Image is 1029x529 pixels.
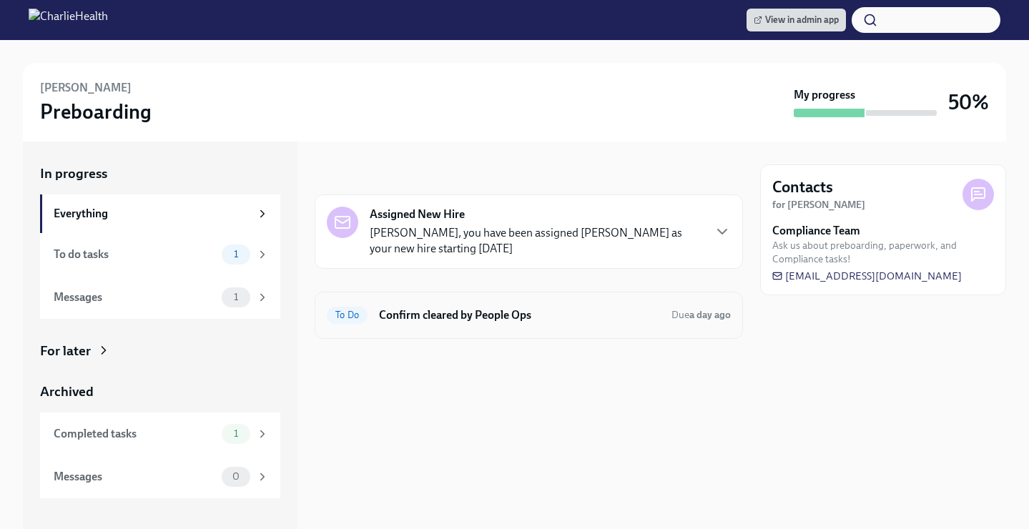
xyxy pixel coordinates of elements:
span: To Do [327,310,368,320]
a: Completed tasks1 [40,412,280,455]
strong: a day ago [689,309,731,321]
div: For later [40,342,91,360]
a: [EMAIL_ADDRESS][DOMAIN_NAME] [772,269,962,283]
a: In progress [40,164,280,183]
strong: Compliance Team [772,223,860,239]
a: View in admin app [747,9,846,31]
strong: My progress [794,87,855,103]
div: Messages [54,469,216,485]
div: To do tasks [54,247,216,262]
h3: 50% [948,89,989,115]
strong: for [PERSON_NAME] [772,199,865,211]
h4: Contacts [772,177,833,198]
h6: Confirm cleared by People Ops [379,307,660,323]
h6: [PERSON_NAME] [40,80,132,96]
span: 1 [225,428,247,439]
strong: Assigned New Hire [370,207,465,222]
img: CharlieHealth [29,9,108,31]
a: Everything [40,194,280,233]
a: For later [40,342,280,360]
a: To do tasks1 [40,233,280,276]
span: 0 [224,471,248,482]
div: Messages [54,290,216,305]
span: 1 [225,292,247,302]
a: Messages0 [40,455,280,498]
h3: Preboarding [40,99,152,124]
p: [PERSON_NAME], you have been assigned [PERSON_NAME] as your new hire starting [DATE] [370,225,702,257]
span: Due [671,309,731,321]
a: To DoConfirm cleared by People OpsDuea day ago [327,304,731,327]
span: Ask us about preboarding, paperwork, and Compliance tasks! [772,239,994,266]
span: September 8th, 2025 09:00 [671,308,731,322]
span: View in admin app [754,13,839,27]
a: Archived [40,382,280,401]
div: Completed tasks [54,426,216,442]
span: 1 [225,249,247,259]
div: In progress [315,164,382,183]
a: Messages1 [40,276,280,319]
div: Everything [54,206,250,222]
